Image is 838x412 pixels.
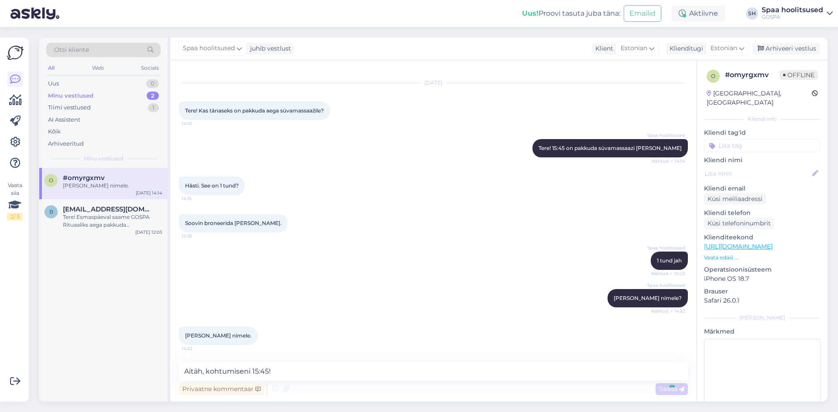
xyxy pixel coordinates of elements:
span: bojanaandric249@gmail.com [63,205,154,213]
p: iPhone OS 18.7 [704,274,821,283]
input: Lisa nimi [704,169,811,178]
div: [GEOGRAPHIC_DATA], [GEOGRAPHIC_DATA] [707,89,812,107]
span: Spaa hoolitsused [183,44,235,53]
span: Nähtud ✓ 14:14 [652,158,685,164]
span: Nähtud ✓ 14:22 [651,308,685,314]
div: [DATE] 14:14 [136,190,162,196]
span: Nähtud ✓ 14:22 [651,270,685,277]
div: [PERSON_NAME] [704,314,821,322]
div: [DATE] [179,79,688,87]
div: 1 [148,103,159,112]
p: Kliendi nimi [704,156,821,165]
p: Safari 26.0.1 [704,296,821,305]
span: 14:15 [182,195,214,202]
span: [PERSON_NAME] nimele. [185,332,251,339]
span: 1 tund jah [657,257,682,264]
span: Otsi kliente [54,45,89,54]
div: 2 / 3 [7,213,23,221]
div: Klienditugi [666,44,703,53]
div: GOSPA [762,14,823,20]
div: # omyrgxmv [725,70,780,80]
a: Spaa hoolitsusedGOSPA [762,7,833,20]
span: Offline [780,70,818,80]
b: Uus! [522,9,539,17]
span: Spaa hoolitsused [647,282,685,289]
img: Askly Logo [7,44,24,61]
div: Minu vestlused [48,92,93,100]
div: Küsi telefoninumbrit [704,218,774,229]
span: 14:18 [182,233,214,239]
div: Aktiivne [672,6,725,21]
span: Estonian [711,44,737,53]
p: Märkmed [704,327,821,336]
span: Hästi. See on 1 tund? [185,182,239,189]
span: 14:22 [182,345,214,352]
div: Proovi tasuta juba täna: [522,8,620,19]
div: SH [746,7,758,20]
span: Tere! Kas tänaseks on pakkuda aega süvamassaažile? [185,107,324,114]
div: 2 [147,92,159,100]
div: [DATE] 12:05 [135,229,162,235]
div: Kõik [48,127,61,136]
div: Kliendi info [704,115,821,123]
div: Arhiveeritud [48,140,84,148]
p: Vaata edasi ... [704,254,821,262]
a: [URL][DOMAIN_NAME] [704,242,773,250]
span: Minu vestlused [84,155,123,163]
span: Spaa hoolitsused [647,132,685,139]
div: Socials [139,62,161,74]
div: All [46,62,56,74]
span: #omyrgxmv [63,174,105,182]
p: Kliendi telefon [704,208,821,218]
div: [PERSON_NAME] nimele. [63,182,162,190]
div: Küsi meiliaadressi [704,193,766,205]
span: b [49,208,53,215]
div: Tiimi vestlused [48,103,91,112]
span: 14:10 [182,120,214,127]
p: Brauser [704,287,821,296]
span: Spaa hoolitsused [647,245,685,251]
span: Soovin broneerida [PERSON_NAME]. [185,220,282,226]
div: Web [90,62,106,74]
div: Vaata siia [7,181,23,221]
p: Kliendi tag'id [704,128,821,137]
p: Kliendi email [704,184,821,193]
div: AI Assistent [48,116,80,124]
div: Klient [592,44,613,53]
span: Tere! 15:45 on pakkuda süvamassaazi [PERSON_NAME] [539,145,682,151]
div: Uus [48,79,59,88]
p: Klienditeekond [704,233,821,242]
input: Lisa tag [704,139,821,152]
div: juhib vestlust [247,44,291,53]
div: Spaa hoolitsused [762,7,823,14]
span: Estonian [621,44,647,53]
span: o [49,177,53,184]
div: Arhiveeri vestlus [752,43,820,54]
div: Tere! Esmaspäeval saame GOSPA Rituaaliks aega pakkuda [PERSON_NAME] 13.00. Kas see aeg ka sobib t... [63,213,162,229]
span: [PERSON_NAME] nimele? [614,295,682,301]
button: Emailid [624,5,661,22]
p: Operatsioonisüsteem [704,265,821,274]
div: 0 [146,79,159,88]
span: o [711,73,715,79]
